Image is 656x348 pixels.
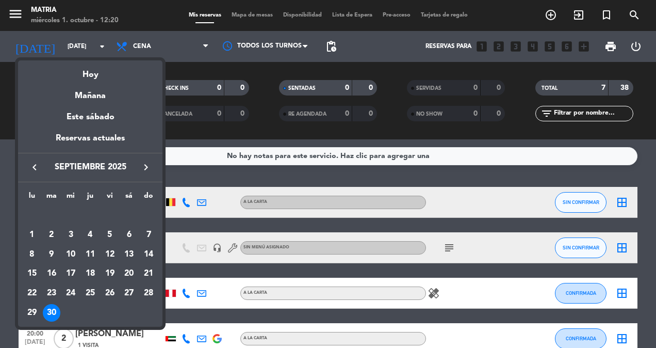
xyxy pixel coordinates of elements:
[120,190,139,206] th: sábado
[80,264,100,283] td: 18 de septiembre de 2025
[43,284,60,302] div: 23
[139,190,158,206] th: domingo
[43,304,60,322] div: 30
[61,283,80,303] td: 24 de septiembre de 2025
[81,284,99,302] div: 25
[62,246,79,263] div: 10
[120,225,139,245] td: 6 de septiembre de 2025
[139,245,158,264] td: 14 de septiembre de 2025
[18,60,162,82] div: Hoy
[137,161,155,174] button: keyboard_arrow_right
[22,283,42,303] td: 22 de septiembre de 2025
[61,190,80,206] th: miércoles
[22,303,42,323] td: 29 de septiembre de 2025
[101,284,119,302] div: 26
[120,246,138,263] div: 13
[44,161,137,174] span: septiembre 2025
[42,283,61,303] td: 23 de septiembre de 2025
[22,245,42,264] td: 8 de septiembre de 2025
[62,284,79,302] div: 24
[23,246,41,263] div: 8
[22,225,42,245] td: 1 de septiembre de 2025
[120,284,138,302] div: 27
[80,245,100,264] td: 11 de septiembre de 2025
[43,226,60,244] div: 2
[120,226,138,244] div: 6
[42,245,61,264] td: 9 de septiembre de 2025
[42,303,61,323] td: 30 de septiembre de 2025
[80,190,100,206] th: jueves
[80,225,100,245] td: 4 de septiembre de 2025
[140,161,152,173] i: keyboard_arrow_right
[61,225,80,245] td: 3 de septiembre de 2025
[25,161,44,174] button: keyboard_arrow_left
[43,246,60,263] div: 9
[140,226,157,244] div: 7
[140,284,157,302] div: 28
[100,225,120,245] td: 5 de septiembre de 2025
[81,226,99,244] div: 4
[140,246,157,263] div: 14
[23,284,41,302] div: 22
[28,161,41,173] i: keyboard_arrow_left
[22,205,158,225] td: SEP.
[100,190,120,206] th: viernes
[18,82,162,103] div: Mañana
[42,190,61,206] th: martes
[139,225,158,245] td: 7 de septiembre de 2025
[100,245,120,264] td: 12 de septiembre de 2025
[101,246,119,263] div: 12
[18,103,162,132] div: Este sábado
[139,283,158,303] td: 28 de septiembre de 2025
[22,190,42,206] th: lunes
[61,245,80,264] td: 10 de septiembre de 2025
[23,265,41,282] div: 15
[80,283,100,303] td: 25 de septiembre de 2025
[81,246,99,263] div: 11
[120,265,138,282] div: 20
[100,283,120,303] td: 26 de septiembre de 2025
[120,245,139,264] td: 13 de septiembre de 2025
[81,265,99,282] div: 18
[22,264,42,283] td: 15 de septiembre de 2025
[42,264,61,283] td: 16 de septiembre de 2025
[62,226,79,244] div: 3
[101,265,119,282] div: 19
[100,264,120,283] td: 19 de septiembre de 2025
[120,283,139,303] td: 27 de septiembre de 2025
[18,132,162,153] div: Reservas actuales
[43,265,60,282] div: 16
[140,265,157,282] div: 21
[139,264,158,283] td: 21 de septiembre de 2025
[23,226,41,244] div: 1
[42,225,61,245] td: 2 de septiembre de 2025
[120,264,139,283] td: 20 de septiembre de 2025
[61,264,80,283] td: 17 de septiembre de 2025
[62,265,79,282] div: 17
[23,304,41,322] div: 29
[101,226,119,244] div: 5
